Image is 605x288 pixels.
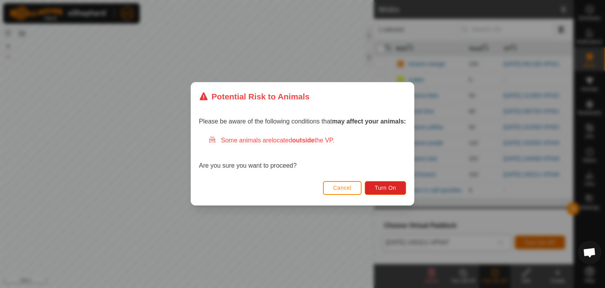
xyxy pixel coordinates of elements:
[199,90,310,103] div: Potential Risk to Animals
[292,137,315,144] strong: outside
[333,185,352,191] span: Cancel
[578,241,601,264] div: Open chat
[365,181,406,195] button: Turn On
[272,137,334,144] span: located the VP.
[199,118,406,125] span: Please be aware of the following conditions that
[323,181,362,195] button: Cancel
[199,136,406,171] div: Are you sure you want to proceed?
[208,136,406,146] div: Some animals are
[332,118,406,125] strong: may affect your animals:
[375,185,396,191] span: Turn On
